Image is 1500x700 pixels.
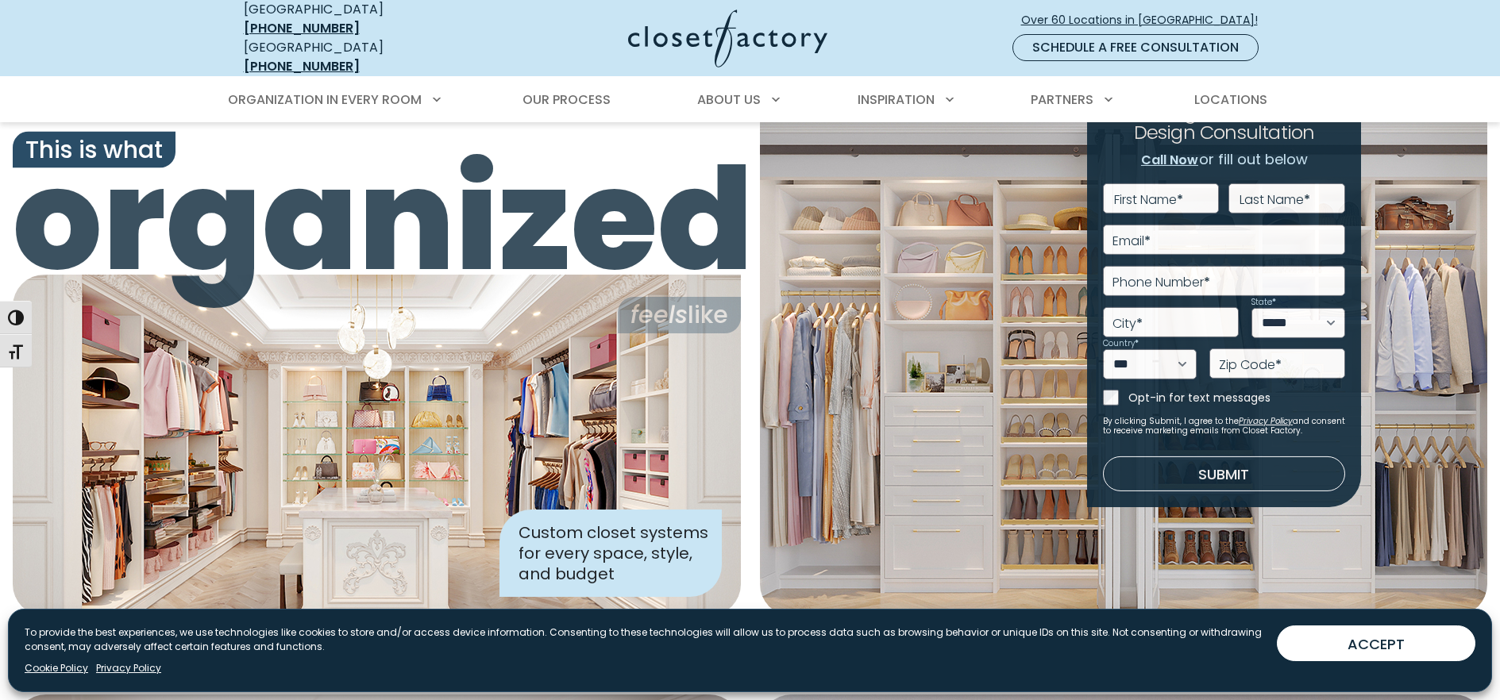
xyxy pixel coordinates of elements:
[217,78,1284,122] nav: Primary Menu
[96,661,161,675] a: Privacy Policy
[244,38,474,76] div: [GEOGRAPHIC_DATA]
[630,298,688,332] i: feels
[228,90,422,109] span: Organization in Every Room
[13,149,741,290] span: organized
[244,57,360,75] a: [PHONE_NUMBER]
[25,661,88,675] a: Cookie Policy
[25,625,1264,654] p: To provide the best experiences, we use technologies like cookies to store and/or access device i...
[1020,6,1271,34] a: Over 60 Locations in [GEOGRAPHIC_DATA]!
[697,90,761,109] span: About Us
[1012,34,1259,61] a: Schedule a Free Consultation
[1031,90,1093,109] span: Partners
[1277,625,1475,661] button: ACCEPT
[858,90,935,109] span: Inspiration
[522,90,611,109] span: Our Process
[1194,90,1267,109] span: Locations
[1021,12,1271,29] span: Over 60 Locations in [GEOGRAPHIC_DATA]!
[618,297,741,333] span: like
[13,275,741,616] img: Closet Factory designed closet
[499,510,722,597] div: Custom closet systems for every space, style, and budget
[244,19,360,37] a: [PHONE_NUMBER]
[628,10,827,67] img: Closet Factory Logo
